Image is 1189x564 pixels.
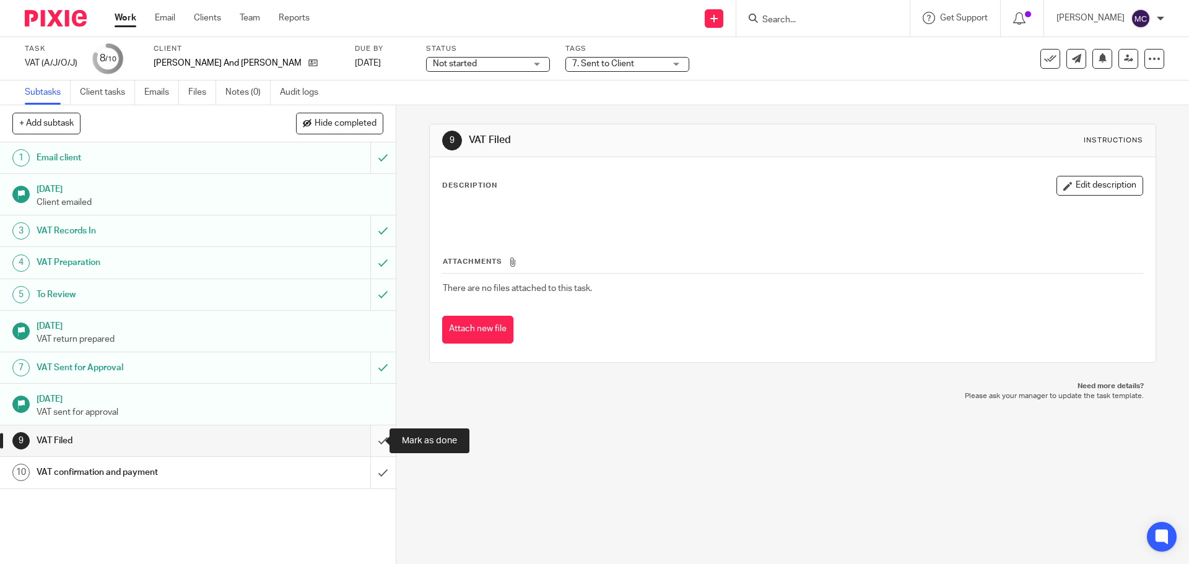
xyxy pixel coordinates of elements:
[155,12,175,24] a: Email
[433,59,477,68] span: Not started
[12,359,30,376] div: 7
[37,432,251,450] h1: VAT Filed
[12,254,30,272] div: 4
[12,113,81,134] button: + Add subtask
[1056,176,1143,196] button: Edit description
[37,333,383,345] p: VAT return prepared
[12,222,30,240] div: 3
[565,44,689,54] label: Tags
[442,381,1143,391] p: Need more details?
[37,358,251,377] h1: VAT Sent for Approval
[37,463,251,482] h1: VAT confirmation and payment
[940,14,988,22] span: Get Support
[240,12,260,24] a: Team
[442,181,497,191] p: Description
[280,80,328,105] a: Audit logs
[37,317,383,332] h1: [DATE]
[25,10,87,27] img: Pixie
[100,51,116,66] div: 8
[12,286,30,303] div: 5
[37,180,383,196] h1: [DATE]
[443,284,592,293] span: There are no files attached to this task.
[37,196,383,209] p: Client emailed
[1084,136,1143,145] div: Instructions
[105,56,116,63] small: /10
[154,44,339,54] label: Client
[442,131,462,150] div: 9
[469,134,819,147] h1: VAT Filed
[188,80,216,105] a: Files
[296,113,383,134] button: Hide completed
[25,57,77,69] div: VAT (A/J/O/J)
[154,57,302,69] p: [PERSON_NAME] And [PERSON_NAME] Ltd
[1131,9,1151,28] img: svg%3E
[80,80,135,105] a: Client tasks
[426,44,550,54] label: Status
[12,432,30,449] div: 9
[225,80,271,105] a: Notes (0)
[37,222,251,240] h1: VAT Records In
[315,119,377,129] span: Hide completed
[443,258,502,265] span: Attachments
[572,59,634,68] span: 7. Sent to Client
[1056,12,1125,24] p: [PERSON_NAME]
[144,80,179,105] a: Emails
[12,464,30,481] div: 10
[355,44,411,54] label: Due by
[37,390,383,406] h1: [DATE]
[442,391,1143,401] p: Please ask your manager to update the task template.
[115,12,136,24] a: Work
[442,316,513,344] button: Attach new file
[25,80,71,105] a: Subtasks
[761,15,873,26] input: Search
[37,253,251,272] h1: VAT Preparation
[194,12,221,24] a: Clients
[355,59,381,67] span: [DATE]
[37,406,383,419] p: VAT sent for approval
[12,149,30,167] div: 1
[37,149,251,167] h1: Email client
[279,12,310,24] a: Reports
[37,285,251,304] h1: To Review
[25,44,77,54] label: Task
